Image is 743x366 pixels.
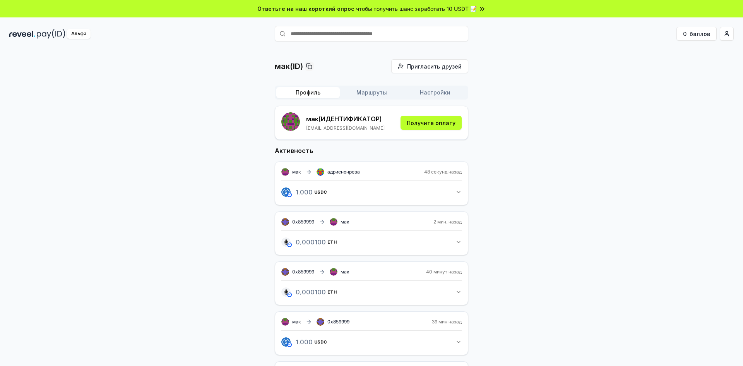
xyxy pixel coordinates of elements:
font: (ИДЕНТИФИКАТОР) [318,115,382,123]
img: base-network.png [287,242,292,247]
font: USDC [314,189,327,195]
font: Пригласить друзей [407,63,462,70]
button: 0,000100ETH [281,285,462,299]
img: base-network.png [287,342,292,347]
img: logo.png [281,287,291,297]
font: мак [341,269,349,275]
font: 2 мин. назад [433,219,462,225]
button: Получите оплату [401,116,462,130]
font: 0 [683,31,687,37]
button: Пригласить друзей [391,59,468,73]
img: logo.png [281,237,291,247]
font: [EMAIL_ADDRESS][DOMAIN_NAME] [306,125,385,131]
font: 40 минут назад [426,269,462,275]
button: 0баллов [676,27,717,41]
font: Профиль [296,89,320,96]
font: 0x859999 [327,319,349,325]
font: 48 секунд назад [424,169,462,175]
font: адриенонрева [327,169,360,175]
img: base-network.png [287,292,292,297]
button: 0,000100ETH [281,235,462,249]
img: base-network.png [287,192,292,197]
font: Активность [275,147,313,155]
img: reveel_dark [9,29,35,39]
font: мак [292,319,301,325]
img: pay_id [37,29,65,39]
font: Настройки [420,89,450,96]
font: 0x859999 [292,219,314,225]
font: Ответьте на наш короткий опрос [257,5,354,12]
font: USDC [314,339,327,345]
font: баллов [690,31,710,37]
img: logo.png [281,337,291,347]
font: мак(ID) [275,62,303,71]
font: чтобы получить шанс заработать 10 USDT 📝 [356,5,477,12]
button: 1.000USDC [281,335,462,349]
font: 0x859999 [292,269,314,275]
font: мак [306,115,318,123]
font: мак [292,169,301,175]
font: Получите оплату [407,120,455,126]
font: Альфа [71,31,86,36]
font: мак [341,219,349,225]
img: logo.png [281,187,291,197]
font: Маршруты [356,89,387,96]
font: 39 мин назад [432,319,462,325]
button: 1.000USDC [281,186,462,199]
